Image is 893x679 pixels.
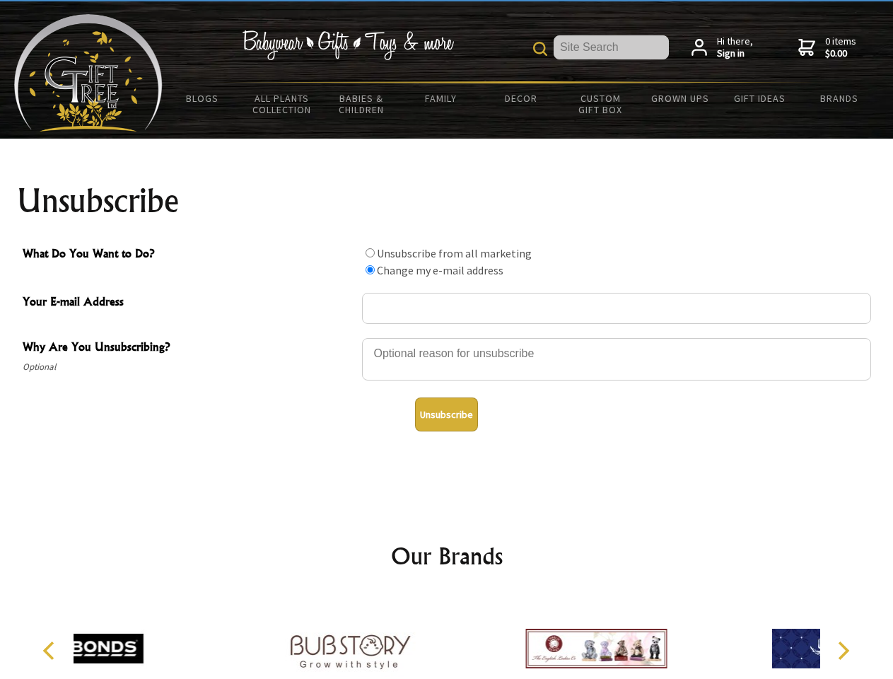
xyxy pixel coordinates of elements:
[561,83,641,124] a: Custom Gift Box
[717,35,753,60] span: Hi there,
[322,83,402,124] a: Babies & Children
[23,293,355,313] span: Your E-mail Address
[825,35,856,60] span: 0 items
[402,83,481,113] a: Family
[640,83,720,113] a: Grown Ups
[827,635,858,666] button: Next
[23,245,355,265] span: What Do You Want to Do?
[366,265,375,274] input: What Do You Want to Do?
[415,397,478,431] button: Unsubscribe
[366,248,375,257] input: What Do You Want to Do?
[717,47,753,60] strong: Sign in
[17,184,877,218] h1: Unsubscribe
[23,338,355,359] span: Why Are You Unsubscribing?
[242,30,454,60] img: Babywear - Gifts - Toys & more
[23,359,355,376] span: Optional
[825,47,856,60] strong: $0.00
[481,83,561,113] a: Decor
[554,35,669,59] input: Site Search
[14,14,163,132] img: Babyware - Gifts - Toys and more...
[362,338,871,381] textarea: Why Are You Unsubscribing?
[163,83,243,113] a: BLOGS
[800,83,880,113] a: Brands
[362,293,871,324] input: Your E-mail Address
[28,539,865,573] h2: Our Brands
[720,83,800,113] a: Gift Ideas
[377,263,503,277] label: Change my e-mail address
[691,35,753,60] a: Hi there,Sign in
[243,83,322,124] a: All Plants Collection
[35,635,66,666] button: Previous
[533,42,547,56] img: product search
[377,246,532,260] label: Unsubscribe from all marketing
[798,35,856,60] a: 0 items$0.00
